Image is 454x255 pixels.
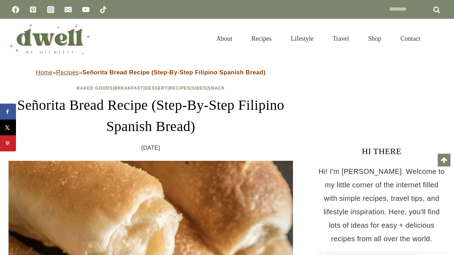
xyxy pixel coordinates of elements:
[208,86,225,91] a: Snack
[96,2,110,17] a: TikTok
[9,95,293,137] h1: Señorita Bread Recipe (Step-By-Step Filipino Spanish Bread)
[77,86,225,91] span: | | | | |
[207,26,242,51] a: About
[207,26,430,51] nav: Primary Navigation
[242,26,281,51] a: Recipes
[359,26,391,51] a: Shop
[56,69,79,76] a: Recipes
[36,69,52,76] a: Home
[323,26,359,51] a: Travel
[61,2,75,17] a: Email
[9,22,90,55] img: DWELL by michelle
[438,154,450,166] a: Scroll to top
[169,86,190,91] a: Recipes
[77,86,113,91] a: Baked Goods
[114,86,143,91] a: Breakfast
[36,69,266,76] span: » »
[79,2,93,17] a: YouTube
[142,143,160,153] time: [DATE]
[391,26,430,51] a: Contact
[26,2,40,17] a: Pinterest
[433,33,445,45] button: View Search Form
[9,2,23,17] a: Facebook
[281,26,323,51] a: Lifestyle
[82,69,266,76] strong: Señorita Bread Recipe (Step-By-Step Filipino Spanish Bread)
[145,86,168,91] a: Dessert
[192,86,206,91] a: Sides
[44,2,58,17] a: Instagram
[318,145,445,158] h3: HI THERE
[318,165,445,245] p: Hi! I'm [PERSON_NAME]. Welcome to my little corner of the internet filled with simple recipes, tr...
